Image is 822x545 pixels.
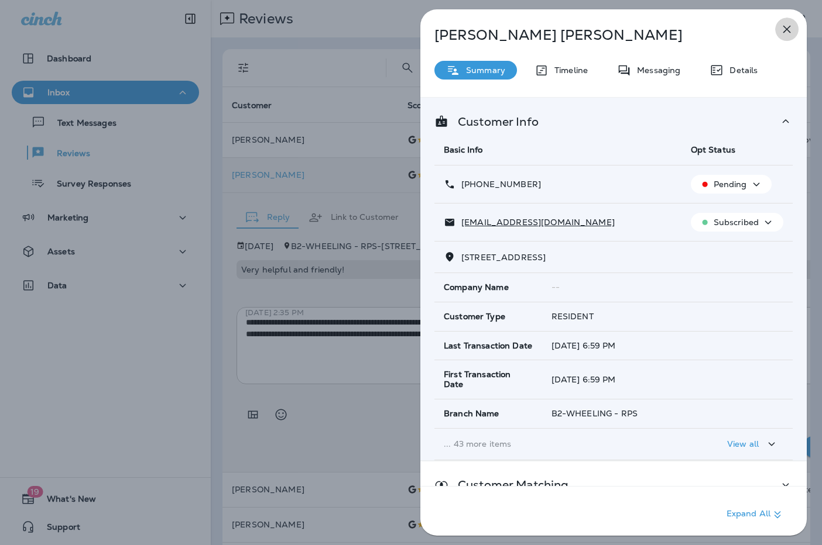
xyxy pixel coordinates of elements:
[722,433,783,455] button: View all
[727,508,785,522] p: Expand All
[444,341,532,351] span: Last Transaction Date
[460,65,505,75] p: Summary
[552,282,560,292] span: --
[691,144,735,155] span: Opt Status
[448,480,568,489] p: Customer Matching
[552,408,638,419] span: B2-WHEELING - RPS
[691,175,772,194] button: Pending
[461,252,546,263] span: [STREET_ADDRESS]
[552,311,594,322] span: RESIDENT
[444,370,533,389] span: First Transaction Date
[444,144,482,155] span: Basic Info
[722,504,789,525] button: Expand All
[444,439,672,449] p: ... 43 more items
[714,180,747,189] p: Pending
[434,27,754,43] p: [PERSON_NAME] [PERSON_NAME]
[631,65,680,75] p: Messaging
[549,65,588,75] p: Timeline
[724,65,758,75] p: Details
[444,282,509,292] span: Company Name
[727,439,759,449] p: View all
[455,180,541,189] p: [PHONE_NUMBER]
[448,117,539,126] p: Customer Info
[691,213,783,232] button: Subscribed
[552,374,616,385] span: [DATE] 6:59 PM
[714,218,759,227] p: Subscribed
[552,340,616,351] span: [DATE] 6:59 PM
[444,409,499,419] span: Branch Name
[444,312,505,322] span: Customer Type
[455,218,615,227] p: [EMAIL_ADDRESS][DOMAIN_NAME]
